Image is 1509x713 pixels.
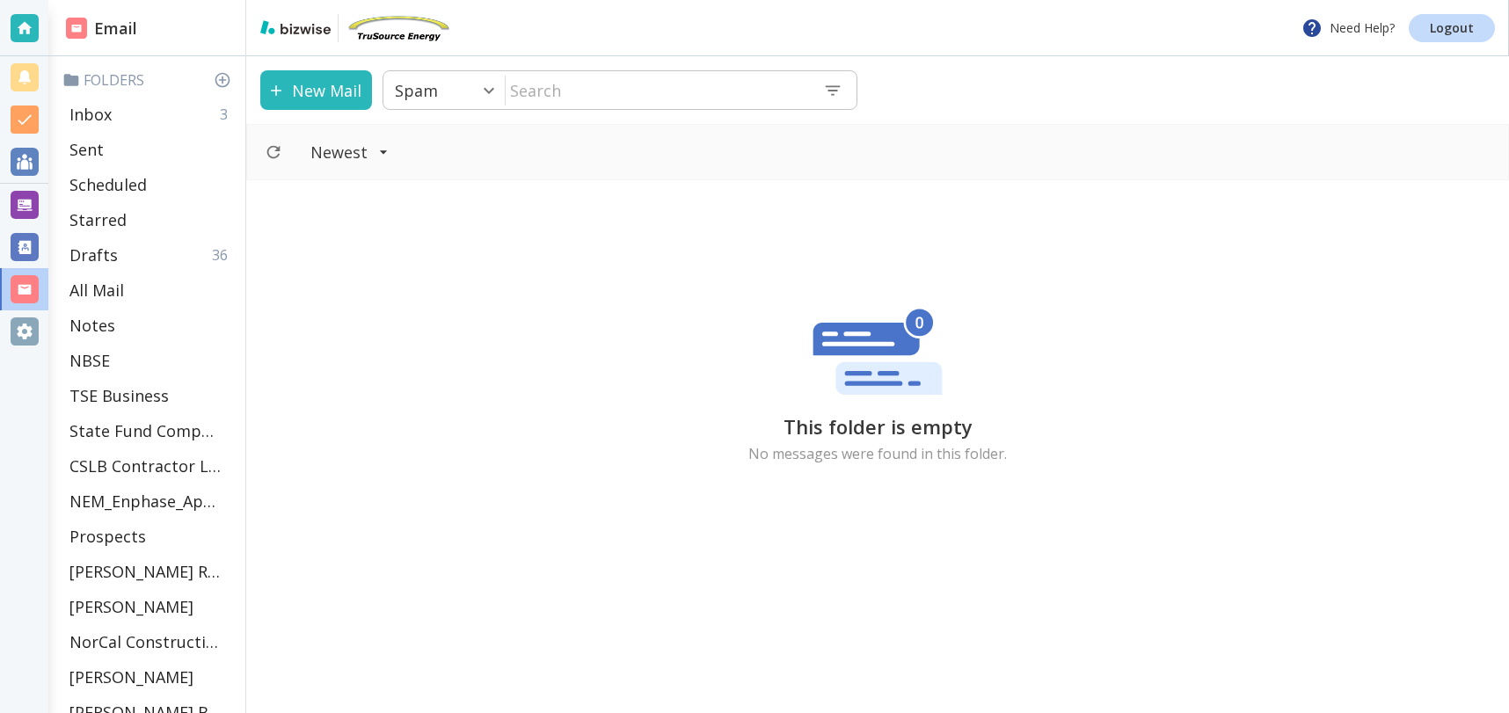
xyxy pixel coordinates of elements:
[748,444,1007,463] p: No messages were found in this folder.
[62,519,238,554] div: Prospects
[69,631,221,652] p: NorCal Construction
[784,416,973,437] h4: This folder is empty
[66,18,87,39] img: DashboardSidebarEmail.svg
[62,378,238,413] div: TSE Business
[62,659,238,695] div: [PERSON_NAME]
[69,350,110,371] p: NBSE
[1301,18,1395,39] p: Need Help?
[506,72,809,108] input: Search
[212,245,235,265] p: 36
[69,526,146,547] p: Prospects
[62,413,238,448] div: State Fund Compensation
[69,315,115,336] p: Notes
[1430,22,1474,34] p: Logout
[69,596,193,617] p: [PERSON_NAME]
[62,97,238,132] div: Inbox3
[62,273,238,308] div: All Mail
[395,80,438,101] p: Spam
[260,70,372,110] button: New Mail
[66,17,137,40] h2: Email
[293,133,406,171] button: Filter
[62,484,238,519] div: NEM_Enphase_Applications
[62,554,238,589] div: [PERSON_NAME] Residence
[62,589,238,624] div: [PERSON_NAME]
[69,174,147,195] p: Scheduled
[62,237,238,273] div: Drafts36
[69,244,118,266] p: Drafts
[260,20,331,34] img: bizwise
[69,280,124,301] p: All Mail
[346,14,451,42] img: TruSource Energy, Inc.
[220,105,235,124] p: 3
[69,209,127,230] p: Starred
[62,202,238,237] div: Starred
[62,448,238,484] div: CSLB Contractor License
[62,70,238,90] p: Folders
[69,385,169,406] p: TSE Business
[69,666,193,688] p: [PERSON_NAME]
[258,136,289,168] button: Refresh
[69,420,221,441] p: State Fund Compensation
[62,308,238,343] div: Notes
[1409,14,1495,42] a: Logout
[62,132,238,167] div: Sent
[69,455,221,477] p: CSLB Contractor License
[69,139,104,160] p: Sent
[62,624,238,659] div: NorCal Construction
[69,104,112,125] p: Inbox
[69,491,221,512] p: NEM_Enphase_Applications
[62,167,238,202] div: Scheduled
[62,343,238,378] div: NBSE
[813,307,942,395] img: empty
[69,561,221,582] p: [PERSON_NAME] Residence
